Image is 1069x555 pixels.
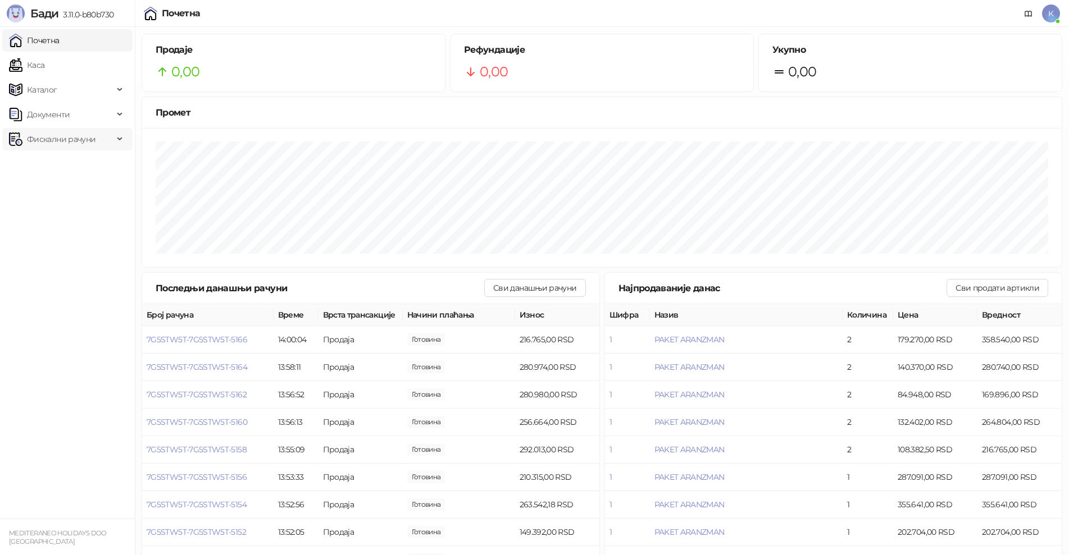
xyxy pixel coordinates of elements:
[843,519,893,546] td: 1
[654,362,725,372] button: PAKET ARANZMAN
[274,381,319,409] td: 13:56:52
[893,436,977,464] td: 108.382,50 RSD
[654,472,725,482] button: PAKET ARANZMAN
[654,499,725,510] button: PAKET ARANZMAN
[156,281,484,295] div: Последњи данашњи рачуни
[147,472,247,482] button: 7G5STW5T-7G5STW5T-5156
[142,304,274,326] th: Број рачуна
[274,304,319,326] th: Време
[30,7,58,20] span: Бади
[464,43,740,57] h5: Рефундације
[843,491,893,519] td: 1
[977,304,1062,326] th: Вредност
[319,304,403,326] th: Врста трансакције
[274,491,319,519] td: 13:52:56
[788,61,816,82] span: 0,00
[147,499,247,510] button: 7G5STW5T-7G5STW5T-5154
[7,4,25,22] img: Logo
[58,10,113,20] span: 3.11.0-b80b730
[977,326,1062,354] td: 358.540,00 RSD
[654,417,725,427] button: PAKET ARANZMAN
[609,499,612,510] button: 1
[147,527,246,537] button: 7G5STW5T-7G5STW5T-5152
[1020,4,1038,22] a: Документација
[147,444,247,455] button: 7G5STW5T-7G5STW5T-5158
[605,304,650,326] th: Шифра
[654,444,725,455] button: PAKET ARANZMAN
[977,436,1062,464] td: 216.765,00 RSD
[843,436,893,464] td: 2
[319,464,403,491] td: Продаја
[893,326,977,354] td: 179.270,00 RSD
[893,409,977,436] td: 132.402,00 RSD
[319,519,403,546] td: Продаја
[319,326,403,354] td: Продаја
[407,361,445,373] span: 0,00
[407,526,445,538] span: 0,00
[893,304,977,326] th: Цена
[27,79,57,101] span: Каталог
[407,443,445,456] span: 0,00
[977,354,1062,381] td: 280.740,00 RSD
[609,362,612,372] button: 1
[319,436,403,464] td: Продаја
[893,519,977,546] td: 202.704,00 RSD
[515,491,599,519] td: 263.542,18 RSD
[609,527,612,537] button: 1
[893,464,977,491] td: 287.091,00 RSD
[319,409,403,436] td: Продаја
[274,436,319,464] td: 13:55:09
[407,333,445,346] span: 0,00
[515,381,599,409] td: 280.980,00 RSD
[147,334,247,345] button: 7G5STW5T-7G5STW5T-5166
[772,43,1048,57] h5: Укупно
[9,529,107,545] small: MEDITERANEO HOLIDAYS DOO [GEOGRAPHIC_DATA]
[609,444,612,455] button: 1
[650,304,843,326] th: Назив
[515,326,599,354] td: 216.765,00 RSD
[977,381,1062,409] td: 169.896,00 RSD
[977,464,1062,491] td: 287.091,00 RSD
[893,491,977,519] td: 355.641,00 RSD
[274,354,319,381] td: 13:58:11
[843,464,893,491] td: 1
[515,519,599,546] td: 149.392,00 RSD
[407,498,445,511] span: 0,00
[147,362,247,372] button: 7G5STW5T-7G5STW5T-5164
[274,326,319,354] td: 14:00:04
[654,334,725,345] button: PAKET ARANZMAN
[843,326,893,354] td: 2
[407,471,445,483] span: 0,00
[407,388,445,401] span: 0,00
[977,519,1062,546] td: 202.704,00 RSD
[947,279,1048,297] button: Сви продати артикли
[977,491,1062,519] td: 355.641,00 RSD
[274,519,319,546] td: 13:52:05
[1042,4,1060,22] span: K
[156,106,1048,120] div: Промет
[147,389,247,400] button: 7G5STW5T-7G5STW5T-5162
[515,304,599,326] th: Износ
[654,389,725,400] span: PAKET ARANZMAN
[515,436,599,464] td: 292.013,00 RSD
[654,527,725,537] button: PAKET ARANZMAN
[843,354,893,381] td: 2
[515,464,599,491] td: 210.315,00 RSD
[319,381,403,409] td: Продаја
[156,43,431,57] h5: Продаје
[147,417,247,427] button: 7G5STW5T-7G5STW5T-5160
[27,128,95,150] span: Фискални рачуни
[9,29,60,52] a: Почетна
[843,409,893,436] td: 2
[609,389,612,400] button: 1
[171,61,199,82] span: 0,00
[609,417,612,427] button: 1
[843,381,893,409] td: 2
